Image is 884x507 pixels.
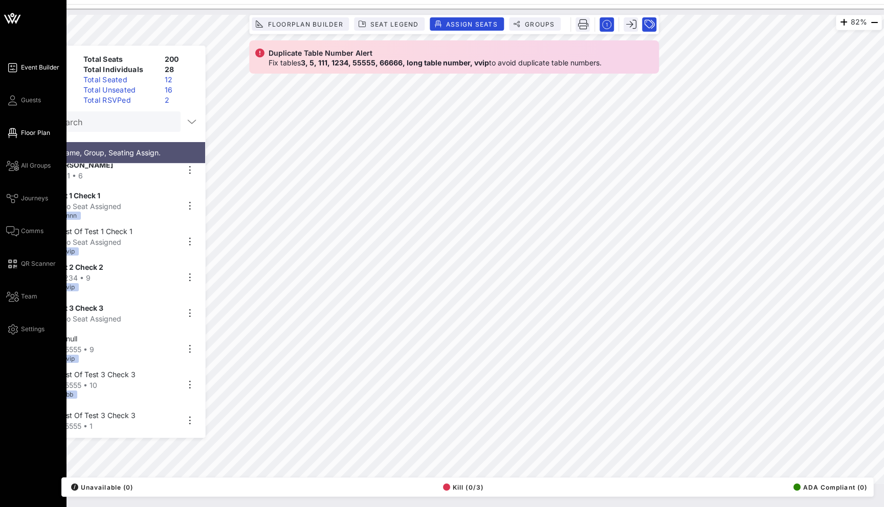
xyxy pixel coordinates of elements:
[53,380,179,390] div: 55555 • 10
[53,410,136,421] span: Guest Of Test 3 Check 3
[53,369,136,380] span: Guest Of Test 3 Check 3
[161,85,201,95] div: 16
[53,344,179,355] div: 55555 • 9
[524,20,555,28] span: Groups
[53,170,179,181] div: 111 • 6
[79,64,161,75] div: Total Individuals
[79,54,161,64] div: Total Seats
[161,75,201,85] div: 12
[62,390,77,399] div: bb
[71,483,133,491] span: Unavailable (0)
[79,85,161,95] div: Total Unseated
[53,303,103,313] span: Test 3 Check 3
[53,272,179,283] div: 1234 • 9
[6,127,50,139] a: Floor Plan
[53,201,179,212] div: No Seat Assigned
[161,54,201,64] div: 200
[6,323,45,335] a: Settings
[836,15,882,30] div: 82%
[21,96,41,105] span: Guests
[21,226,43,236] span: Comms
[509,17,561,31] button: Groups
[440,480,483,494] button: Kill (0/3)
[53,226,132,237] span: Guest Of Test 1 Check 1
[21,161,51,170] span: All Groups
[161,64,201,75] div: 28
[790,480,867,494] button: ADA Compliant (0)
[446,20,498,28] span: Assign Seats
[68,480,133,494] button: /Unavailable (0)
[62,283,79,291] div: vip
[21,128,50,137] span: Floor Plan
[21,63,59,72] span: Event Builder
[161,95,201,105] div: 2
[53,262,103,272] span: Test 2 Check 2
[6,258,56,270] a: QR Scanner
[793,483,867,491] span: ADA Compliant (0)
[21,259,56,268] span: QR Scanner
[269,48,372,58] div: Duplicate Table Number Alert
[53,313,179,324] div: No Seat Assigned
[252,17,349,31] button: Floorplan Builder
[62,247,79,256] div: vip
[267,20,343,28] span: Floorplan Builder
[60,148,161,157] span: Name, Group, Seating Assign.
[53,159,113,170] span: [PERSON_NAME]
[6,192,48,204] a: Journeys
[21,292,37,301] span: Team
[6,61,59,74] a: Event Builder
[62,355,79,363] div: vip
[430,17,504,31] button: Assign Seats
[6,290,37,303] a: Team
[269,58,602,67] div: Fix tables to avoid duplicate table numbers.
[21,194,48,203] span: Journeys
[62,212,81,220] div: nnn
[6,159,51,172] a: All Groups
[443,483,483,491] span: Kill (0/3)
[79,95,161,105] div: Total RSVPed
[53,237,179,247] div: No Seat Assigned
[79,75,161,85] div: Total Seated
[53,190,100,201] span: Test 1 Check 1
[6,94,41,106] a: Guests
[71,483,78,491] div: /
[370,20,419,28] span: Seat Legend
[301,58,489,67] strong: 3, 5, 111, 1234, 55555, 66666, long table number, vvip
[21,325,45,334] span: Settings
[6,225,43,237] a: Comms
[355,17,425,31] button: Seat Legend
[53,421,179,431] div: 55555 • 1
